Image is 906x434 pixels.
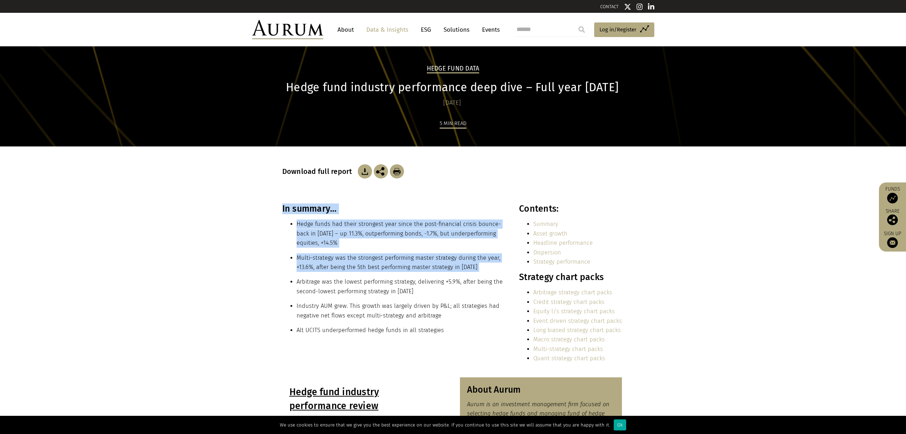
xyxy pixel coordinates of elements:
a: Credit strategy chart packs [533,299,604,305]
span: Log in/Register [599,25,637,34]
h3: Download full report [282,167,356,176]
a: Headline performance [533,239,593,246]
img: Share this post [374,164,388,179]
a: Asset growth [533,230,567,237]
h3: Contents: [519,203,622,214]
a: Event driven strategy chart packs [533,317,622,324]
a: Summary [533,221,558,227]
div: 5 min read [440,119,466,129]
img: Instagram icon [637,3,643,10]
input: Submit [575,22,589,37]
h3: Strategy chart packs [519,272,622,283]
div: [DATE] [282,98,622,108]
h3: About Aurum [467,384,615,395]
a: Log in/Register [594,22,654,37]
img: Aurum [252,20,323,39]
a: Long biased strategy chart packs [533,327,621,334]
a: About [334,23,357,36]
h3: In summary… [282,203,504,214]
a: Arbitrage strategy chart packs [533,289,612,296]
a: Equity l/s strategy chart packs [533,308,615,315]
a: Multi-strategy chart packs [533,346,603,352]
a: Sign up [883,231,902,248]
img: Download Article [358,164,372,179]
img: Download Article [390,164,404,179]
li: Industry AUM grew. This growth was largely driven by P&L; all strategies had negative net flows e... [297,301,504,320]
a: Funds [883,186,902,203]
li: Multi-strategy was the strongest performing master strategy during the year, +13.6%, after being ... [297,253,504,272]
img: Twitter icon [624,3,631,10]
li: Alt UCITS underperformed hedge funds in all strategies [297,326,504,335]
a: Macro strategy chart packs [533,336,605,343]
img: Access Funds [887,193,898,203]
img: Linkedin icon [648,3,654,10]
a: ESG [417,23,435,36]
h1: Hedge fund industry performance deep dive – Full year [DATE] [282,81,622,94]
li: Hedge funds had their strongest year since the post-financial crisis bounce-back in [DATE] – up 1... [297,219,504,248]
div: Ok [614,419,626,430]
a: Data & Insights [363,23,412,36]
a: CONTACT [600,4,619,9]
a: Quant strategy chart packs [533,355,605,362]
a: Strategy performance [533,258,590,265]
img: Sign up to our newsletter [887,237,898,248]
img: Share this post [887,215,898,225]
h2: Hedge Fund Data [427,65,480,73]
li: Arbitrage was the lowest performing strategy, delivering +5.9%, after being the second-lowest per... [297,277,504,296]
a: Events [478,23,500,36]
div: Share [883,209,902,225]
u: Hedge fund industry performance review [289,386,379,412]
a: Dispersion [533,249,561,256]
a: Solutions [440,23,473,36]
